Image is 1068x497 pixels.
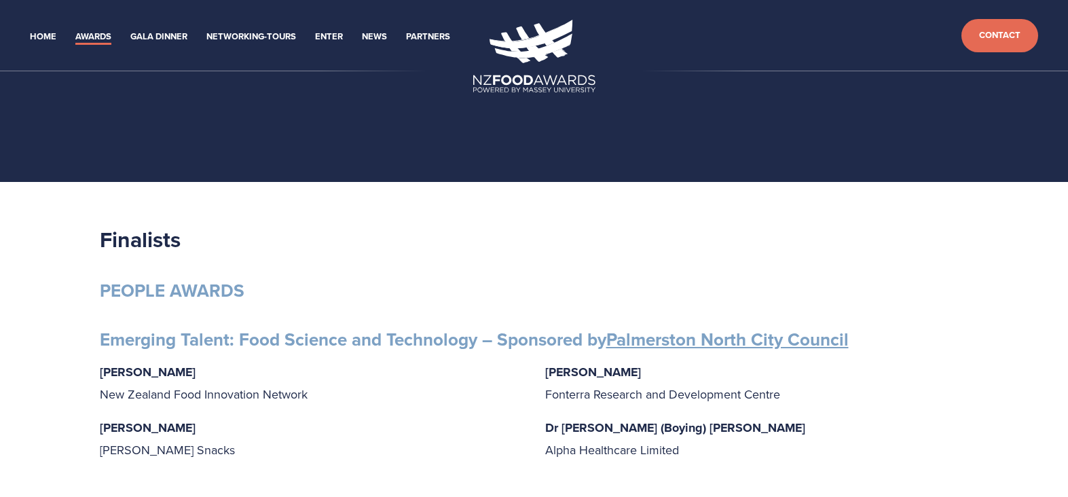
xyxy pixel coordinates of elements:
a: Partners [406,29,450,45]
strong: [PERSON_NAME] [100,419,196,437]
p: Alpha Healthcare Limited [545,417,969,460]
p: Fonterra Research and Development Centre [545,361,969,405]
strong: PEOPLE AWARDS [100,278,244,303]
p: New Zealand Food Innovation Network [100,361,523,405]
strong: [PERSON_NAME] [545,363,641,381]
strong: Finalists [100,223,181,255]
strong: Emerging Talent: Food Science and Technology – Sponsored by [100,327,849,352]
a: Palmerston North City Council [606,327,849,352]
a: Contact [961,19,1038,52]
strong: [PERSON_NAME] [100,363,196,381]
a: Home [30,29,56,45]
a: Networking-Tours [206,29,296,45]
p: [PERSON_NAME] Snacks [100,417,523,460]
a: News [362,29,387,45]
a: Awards [75,29,111,45]
a: Enter [315,29,343,45]
strong: Dr [PERSON_NAME] (Boying) [PERSON_NAME] [545,419,805,437]
a: Gala Dinner [130,29,187,45]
